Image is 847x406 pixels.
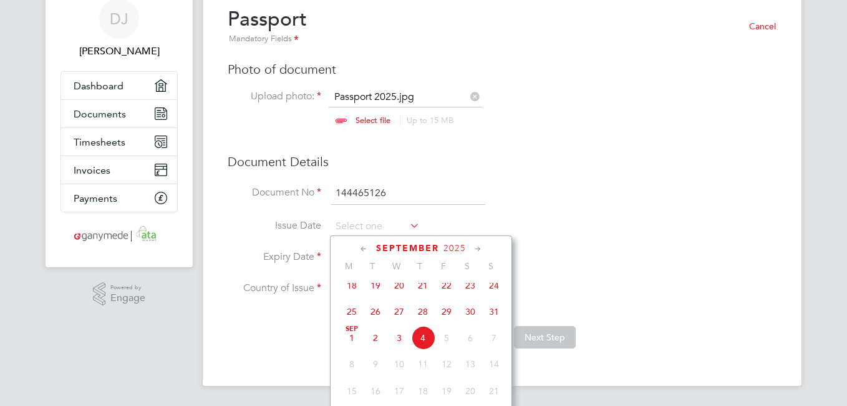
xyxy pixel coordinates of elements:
[228,32,307,46] div: Mandatory Fields
[479,260,503,272] span: S
[387,300,411,324] span: 27
[361,260,384,272] span: T
[340,326,364,350] span: 1
[340,352,364,376] span: 8
[435,352,458,376] span: 12
[340,274,364,297] span: 18
[482,274,506,297] span: 24
[455,260,479,272] span: S
[387,379,411,403] span: 17
[364,274,387,297] span: 19
[387,274,411,297] span: 20
[458,300,482,324] span: 30
[411,326,435,350] span: 4
[228,90,321,103] label: Upload photo:
[74,164,110,176] span: Invoices
[74,192,117,204] span: Payments
[74,136,125,148] span: Timesheets
[432,260,455,272] span: F
[364,326,387,350] span: 2
[228,250,321,264] label: Expiry Date
[228,219,321,232] label: Issue Date
[364,352,387,376] span: 9
[376,243,439,254] span: September
[411,274,435,297] span: 21
[110,11,128,27] span: DJ
[60,225,178,245] a: Go to home page
[458,274,482,297] span: 23
[228,6,307,46] h2: Passport
[435,379,458,403] span: 19
[364,300,387,324] span: 26
[74,80,123,92] span: Dashboard
[364,379,387,403] span: 16
[482,300,506,324] span: 31
[435,300,458,324] span: 29
[387,326,411,350] span: 3
[110,293,145,304] span: Engage
[331,217,420,236] input: Select one
[340,326,364,332] span: Sep
[408,260,432,272] span: T
[61,184,177,212] a: Payments
[228,186,321,199] label: Document No
[340,300,364,324] span: 25
[228,282,321,295] label: Country of Issue
[93,282,146,306] a: Powered byEngage
[74,108,126,120] span: Documents
[61,156,177,184] a: Invoices
[61,100,177,127] a: Documents
[60,44,178,59] span: David Johnson
[387,352,411,376] span: 10
[384,260,408,272] span: W
[458,379,482,403] span: 20
[411,379,435,403] span: 18
[443,243,466,254] span: 2025
[458,352,482,376] span: 13
[61,72,177,99] a: Dashboard
[435,326,458,350] span: 5
[337,260,361,272] span: M
[340,379,364,403] span: 15
[228,154,777,170] h3: Document Details
[61,128,177,156] a: Timesheets
[514,326,576,349] button: Next Step
[482,352,506,376] span: 14
[228,61,777,77] h3: Photo of document
[70,225,168,245] img: ganymedesolutions-logo-retina.png
[110,282,145,293] span: Powered by
[458,326,482,350] span: 6
[482,379,506,403] span: 21
[482,326,506,350] span: 7
[411,300,435,324] span: 28
[739,16,777,36] button: Cancel
[411,352,435,376] span: 11
[435,274,458,297] span: 22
